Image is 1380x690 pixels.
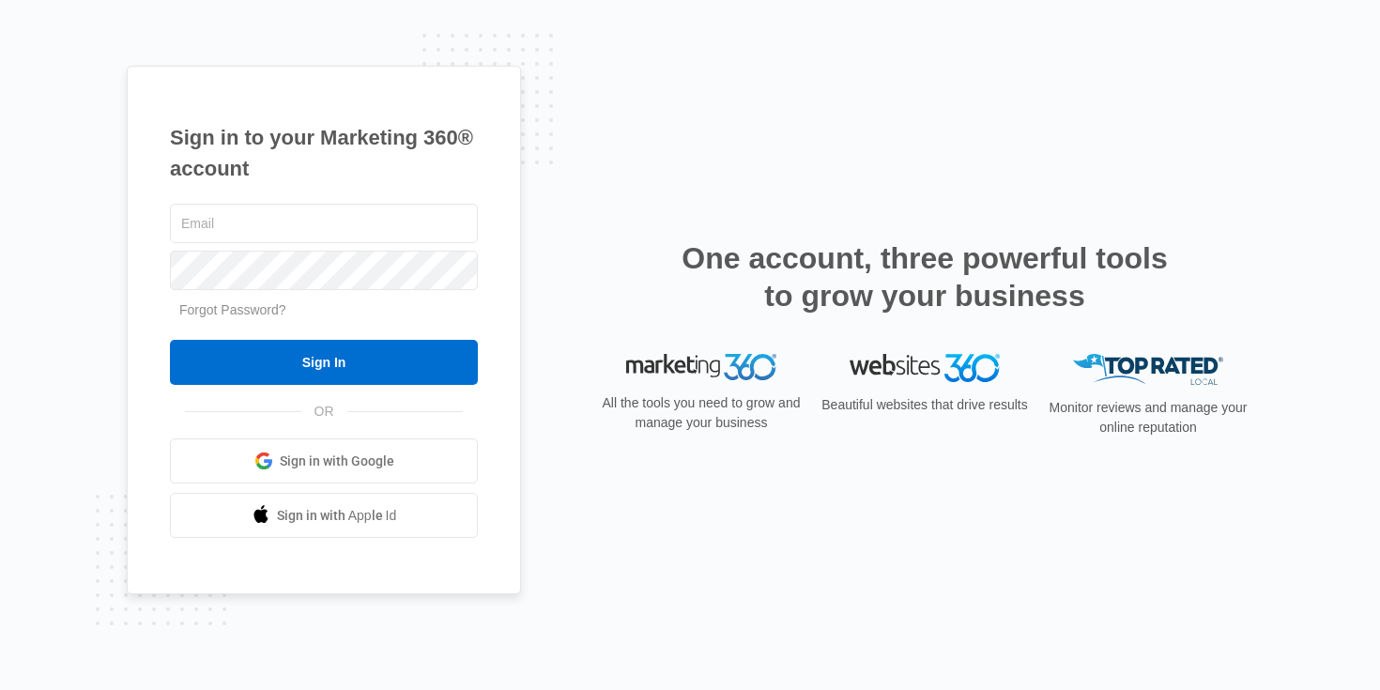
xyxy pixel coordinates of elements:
[626,354,776,380] img: Marketing 360
[676,239,1173,314] h2: One account, three powerful tools to grow your business
[1073,354,1223,385] img: Top Rated Local
[170,122,478,184] h1: Sign in to your Marketing 360® account
[170,438,478,483] a: Sign in with Google
[277,506,397,526] span: Sign in with Apple Id
[820,395,1030,415] p: Beautiful websites that drive results
[179,302,286,317] a: Forgot Password?
[596,393,806,433] p: All the tools you need to grow and manage your business
[280,452,394,471] span: Sign in with Google
[1043,398,1253,437] p: Monitor reviews and manage your online reputation
[170,204,478,243] input: Email
[301,402,347,422] span: OR
[850,354,1000,381] img: Websites 360
[170,493,478,538] a: Sign in with Apple Id
[170,340,478,385] input: Sign In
